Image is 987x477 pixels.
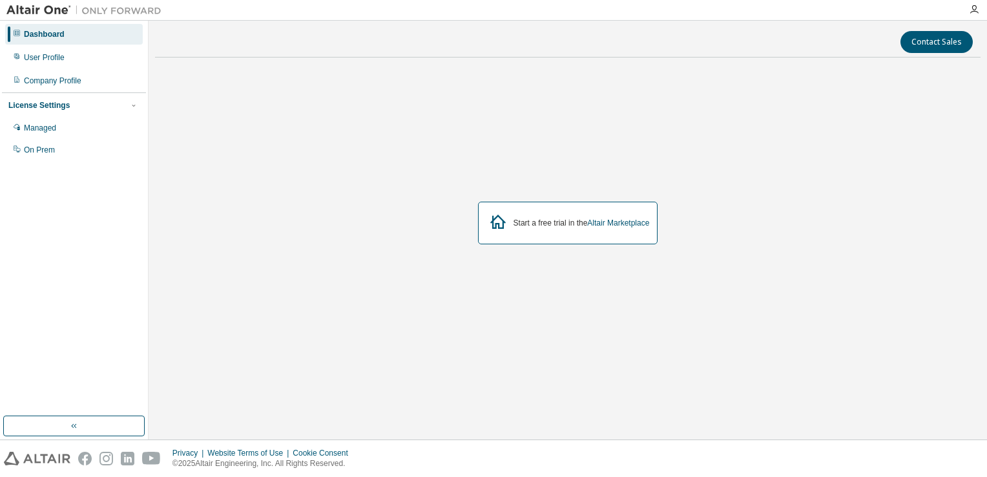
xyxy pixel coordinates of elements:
[6,4,168,17] img: Altair One
[4,452,70,465] img: altair_logo.svg
[24,52,65,63] div: User Profile
[900,31,973,53] button: Contact Sales
[24,145,55,155] div: On Prem
[142,452,161,465] img: youtube.svg
[99,452,113,465] img: instagram.svg
[207,448,293,458] div: Website Terms of Use
[24,123,56,133] div: Managed
[78,452,92,465] img: facebook.svg
[24,29,65,39] div: Dashboard
[587,218,649,228] a: Altair Marketplace
[8,100,70,111] div: License Settings
[24,76,81,86] div: Company Profile
[172,458,356,469] p: © 2025 Altair Engineering, Inc. All Rights Reserved.
[514,218,650,228] div: Start a free trial in the
[293,448,355,458] div: Cookie Consent
[172,448,207,458] div: Privacy
[121,452,134,465] img: linkedin.svg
